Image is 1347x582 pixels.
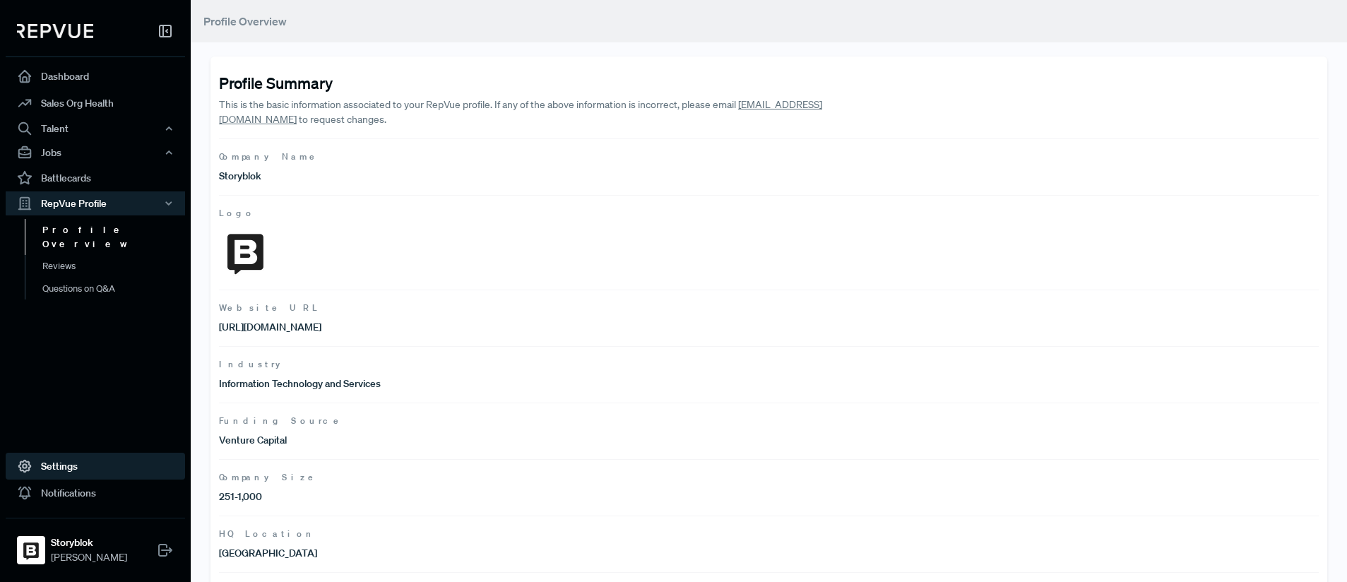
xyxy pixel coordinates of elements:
a: Notifications [6,480,185,506]
a: StoryblokStoryblok[PERSON_NAME] [6,518,185,571]
a: Battlecards [6,165,185,191]
a: Dashboard [6,63,185,90]
a: Settings [6,453,185,480]
img: Logo [219,225,272,278]
span: [PERSON_NAME] [51,550,127,565]
p: Venture Capital [219,433,769,448]
strong: Storyblok [51,535,127,550]
a: Reviews [25,255,204,278]
p: [URL][DOMAIN_NAME] [219,320,769,335]
img: Storyblok [20,539,42,562]
p: 251-1,000 [219,489,769,504]
span: Industry [219,358,1319,371]
p: Information Technology and Services [219,376,769,391]
button: RepVue Profile [6,191,185,215]
span: Company Name [219,150,1319,163]
span: Website URL [219,302,1319,314]
p: This is the basic information associated to your RepVue profile. If any of the above information ... [219,97,879,127]
p: [GEOGRAPHIC_DATA] [219,546,769,561]
span: Logo [219,207,1319,220]
span: Company Size [219,471,1319,484]
a: Questions on Q&A [25,278,204,300]
p: Storyblok [219,169,769,184]
a: Profile Overview [25,219,204,255]
span: Funding Source [219,415,1319,427]
button: Talent [6,117,185,141]
span: HQ Location [219,528,1319,540]
button: Jobs [6,141,185,165]
a: Sales Org Health [6,90,185,117]
span: Profile Overview [203,14,287,28]
h4: Profile Summary [219,73,1319,92]
img: RepVue [17,24,93,38]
